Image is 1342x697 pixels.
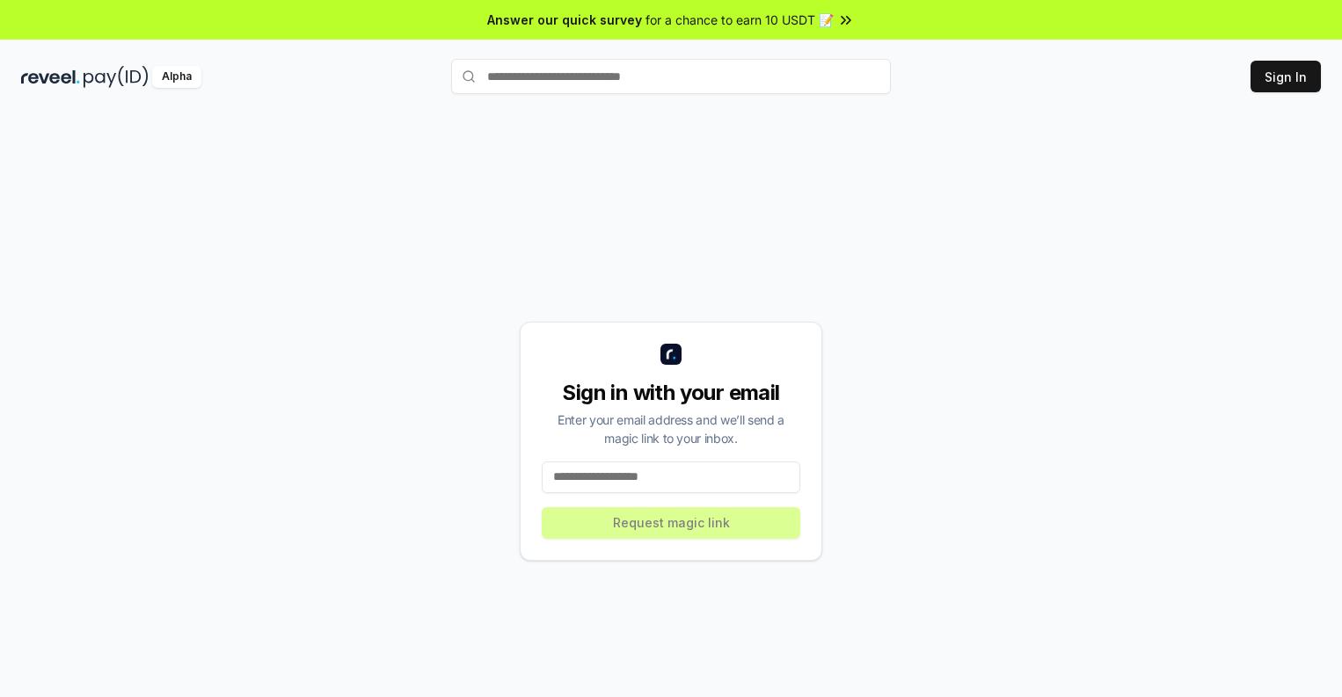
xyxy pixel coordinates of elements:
[21,66,80,88] img: reveel_dark
[1251,61,1321,92] button: Sign In
[84,66,149,88] img: pay_id
[542,410,800,447] div: Enter your email address and we’ll send a magic link to your inbox.
[487,11,642,29] span: Answer our quick survey
[645,11,834,29] span: for a chance to earn 10 USDT 📝
[542,379,800,407] div: Sign in with your email
[152,66,201,88] div: Alpha
[660,344,682,365] img: logo_small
